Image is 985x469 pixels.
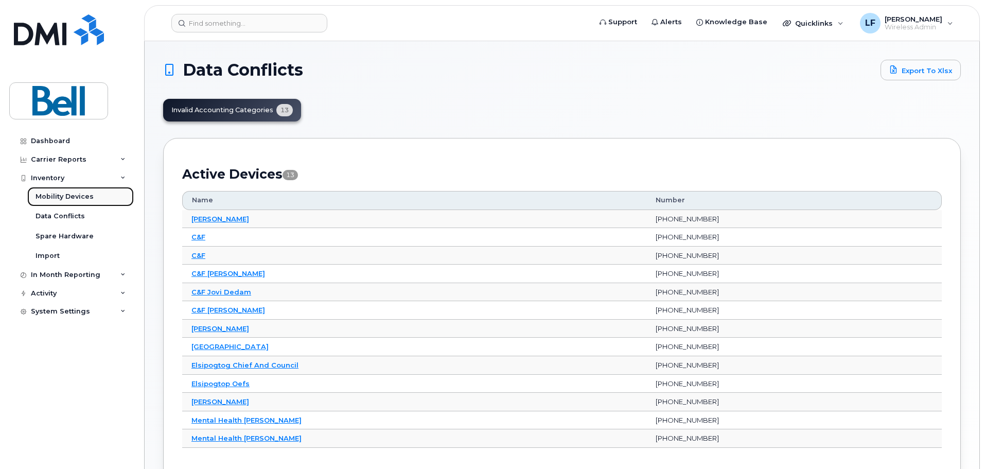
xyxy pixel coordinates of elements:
th: Number [646,191,942,210]
td: [PHONE_NUMBER] [646,411,942,430]
a: Mental Health [PERSON_NAME] [191,416,302,424]
td: [PHONE_NUMBER] [646,429,942,448]
td: [PHONE_NUMBER] [646,320,942,338]
a: [GEOGRAPHIC_DATA] [191,342,269,351]
span: Data Conflicts [183,62,303,78]
th: Name [182,191,646,210]
td: [PHONE_NUMBER] [646,265,942,283]
td: [PHONE_NUMBER] [646,283,942,302]
td: [PHONE_NUMBER] [646,356,942,375]
h2: Active Devices [182,166,942,182]
td: [PHONE_NUMBER] [646,228,942,247]
td: [PHONE_NUMBER] [646,393,942,411]
td: [PHONE_NUMBER] [646,210,942,229]
td: [PHONE_NUMBER] [646,301,942,320]
a: C&F [PERSON_NAME] [191,269,265,277]
a: Export to Xlsx [881,60,961,80]
a: Mental Health [PERSON_NAME] [191,434,302,442]
span: 13 [283,170,298,180]
td: [PHONE_NUMBER] [646,375,942,393]
a: [PERSON_NAME] [191,215,249,223]
a: Elsipogtop Oefs [191,379,250,388]
a: C&F [191,233,205,241]
td: [PHONE_NUMBER] [646,338,942,356]
td: [PHONE_NUMBER] [646,247,942,265]
a: C&F [PERSON_NAME] [191,306,265,314]
a: C&F [191,251,205,259]
a: C&F Jovi Dedam [191,288,251,296]
a: Elsipogtog Chief And Council [191,361,298,369]
a: [PERSON_NAME] [191,397,249,406]
a: [PERSON_NAME] [191,324,249,333]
